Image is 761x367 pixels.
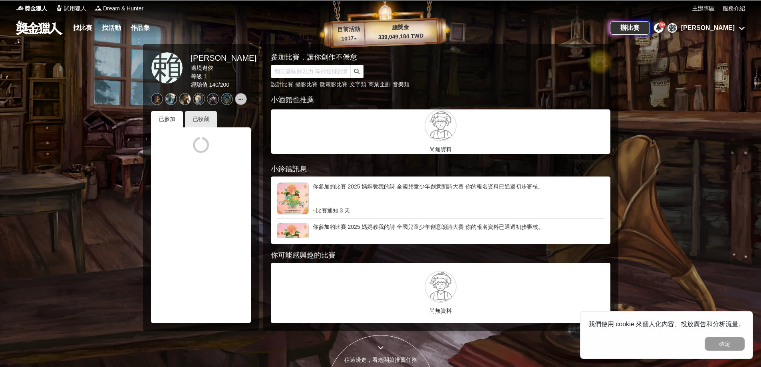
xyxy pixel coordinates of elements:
[316,206,338,214] span: 比賽通知
[94,4,102,12] img: Logo
[659,22,666,27] span: 26+
[127,22,153,34] a: 作品集
[313,183,604,206] div: 你參加的比賽 2025 媽媽教我的詩 全國兒童少年創意朗詩大賽 你的報名資料已通過初步審核。
[365,31,437,42] p: 339,049,184 TWD
[277,183,604,214] a: 你參加的比賽 2025 媽媽教我的詩 全國兒童少年創意朗詩大賽 你的報名資料已通過初步審核。比賽通知·3 天
[16,4,24,12] img: Logo
[333,34,365,44] p: 1017 ▴
[191,81,208,88] span: 經驗值
[277,223,604,255] a: 你參加的比賽 2025 媽媽教我的詩 全國兒童少年創意朗詩大賽 你的報名資料已通過初步審核。比賽通知·3 天
[332,25,365,34] p: 目前活動
[94,4,143,13] a: LogoDream & Hunter
[55,4,63,12] img: Logo
[393,81,409,87] a: 音樂類
[191,52,256,64] div: [PERSON_NAME]
[25,4,47,13] span: 獎金獵人
[271,95,610,105] div: 小酒館也推薦
[103,4,143,13] span: Dream & Hunter
[668,23,677,33] div: 賴
[55,4,86,13] a: Logo試用獵人
[364,22,437,33] p: 總獎金
[327,356,434,364] div: 往這邊走，看老闆娘推薦任務
[340,206,350,214] span: 3 天
[64,4,86,13] span: 試用獵人
[271,250,610,261] div: 你可能感興趣的比賽
[271,164,610,175] div: 小鈴鐺訊息
[271,145,610,154] p: 尚無資料
[185,111,217,127] div: 已收藏
[99,22,124,34] a: 找活動
[705,337,745,351] button: 確定
[368,81,391,87] a: 商業企劃
[692,4,715,13] a: 主辦專區
[588,321,745,327] span: 我們使用 cookie 來個人化內容、投放廣告和分析流量。
[271,65,351,78] input: 翻玩臺味好乳力 等你發揮創意！
[151,111,183,127] div: 已參加
[203,73,207,79] span: 1
[191,64,256,72] div: 邊境遊俠
[681,23,735,33] div: [PERSON_NAME]
[320,81,348,87] a: 微電影比賽
[151,52,183,84] a: 賴
[295,81,318,87] a: 攝影比賽
[271,81,293,87] a: 設計比賽
[723,4,745,13] a: 服務介紹
[313,223,604,247] div: 你參加的比賽 2025 媽媽教我的詩 全國兒童少年創意朗詩大賽 你的報名資料已通過初步審核。
[191,73,202,79] span: 等級
[70,22,95,34] a: 找比賽
[275,307,606,315] p: 尚無資料
[271,52,582,63] div: 參加比賽，讓你創作不倦怠
[16,4,47,13] a: Logo獎金獵人
[350,81,366,87] a: 文字類
[209,81,229,88] span: 140 / 200
[610,21,650,35] a: 辦比賽
[338,206,340,214] span: ·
